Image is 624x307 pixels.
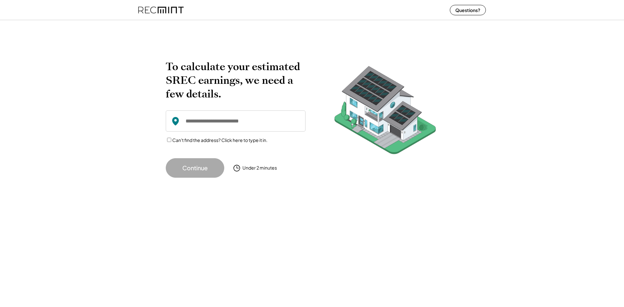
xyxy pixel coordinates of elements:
[166,158,224,178] button: Continue
[166,60,305,101] h2: To calculate your estimated SREC earnings, we need a few details.
[322,60,448,164] img: RecMintArtboard%207.png
[138,1,184,19] img: recmint-logotype%403x%20%281%29.jpeg
[172,137,267,143] label: Can't find the address? Click here to type it in.
[450,5,486,15] button: Questions?
[242,165,277,171] div: Under 2 minutes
